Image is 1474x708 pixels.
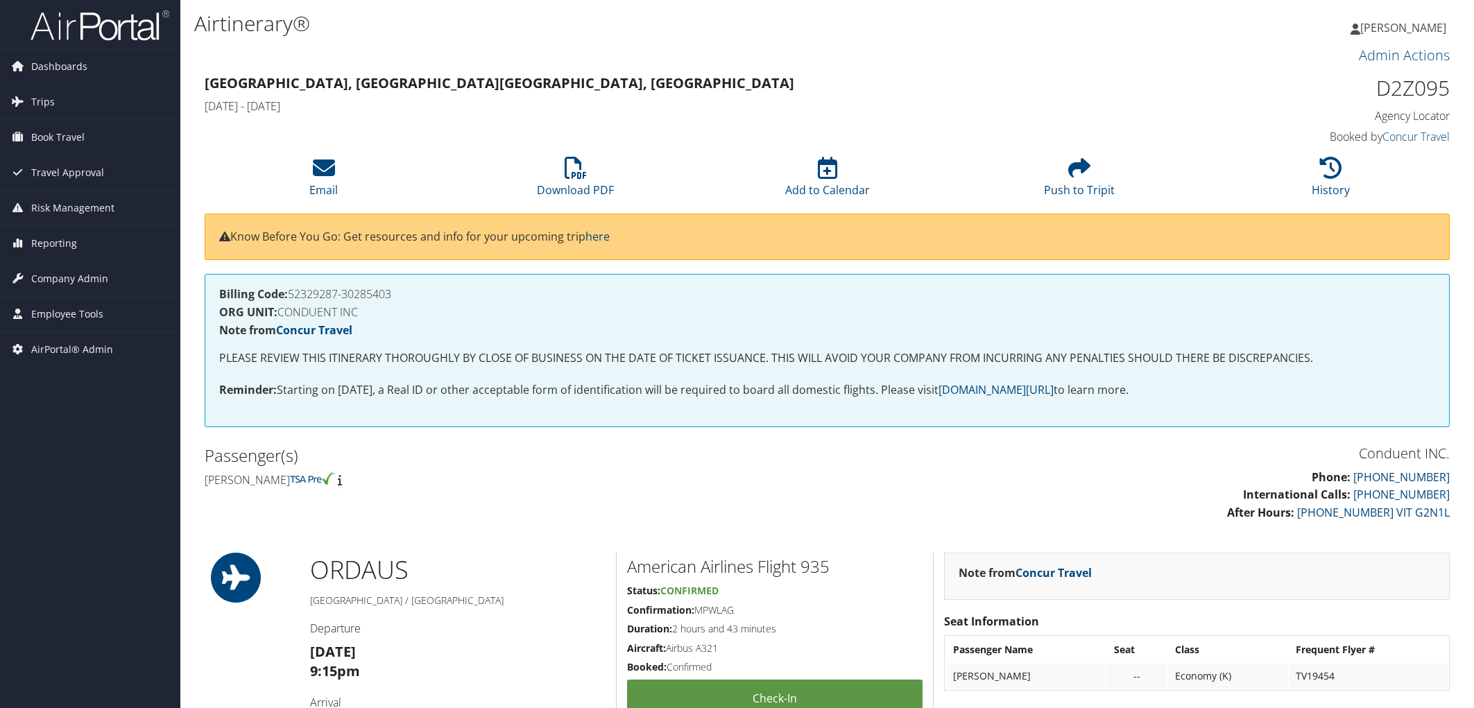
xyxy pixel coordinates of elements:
a: Download PDF [537,164,614,198]
p: PLEASE REVIEW THIS ITINERARY THOROUGHLY BY CLOSE OF BUSINESS ON THE DATE OF TICKET ISSUANCE. THIS... [219,349,1435,368]
th: Seat [1107,637,1166,662]
strong: Status: [627,584,660,597]
h3: Conduent INC. [838,444,1450,463]
a: Concur Travel [1015,565,1092,580]
td: [PERSON_NAME] [946,664,1106,689]
strong: 9:15pm [310,662,360,680]
img: airportal-logo.png [31,9,169,42]
span: Dashboards [31,49,87,84]
img: tsa-precheck.png [290,472,335,485]
a: Admin Actions [1359,46,1450,64]
h1: ORD AUS [310,553,606,587]
a: Add to Calendar [785,164,870,198]
span: Book Travel [31,120,85,155]
td: TV19454 [1289,664,1448,689]
strong: Phone: [1312,469,1351,485]
th: Passenger Name [946,637,1106,662]
span: [PERSON_NAME] [1360,20,1446,35]
h4: 52329287-30285403 [219,288,1435,300]
span: Company Admin [31,261,108,296]
span: Confirmed [660,584,719,597]
strong: [GEOGRAPHIC_DATA], [GEOGRAPHIC_DATA] [GEOGRAPHIC_DATA], [GEOGRAPHIC_DATA] [205,74,794,92]
strong: After Hours: [1227,505,1294,520]
h4: [DATE] - [DATE] [205,98,1133,114]
strong: ORG UNIT: [219,304,277,320]
strong: International Calls: [1243,487,1351,502]
h4: CONDUENT INC [219,306,1435,318]
h4: Agency Locator [1154,108,1450,123]
h2: American Airlines Flight 935 [627,555,922,578]
h5: 2 hours and 43 minutes [627,622,922,636]
strong: Aircraft: [627,641,666,655]
h2: Passenger(s) [205,444,817,467]
h5: Airbus A321 [627,641,922,655]
strong: Seat Information [944,614,1039,629]
h5: MPWLAG [627,603,922,617]
strong: Confirmation: [627,603,694,616]
strong: Billing Code: [219,286,288,302]
span: Travel Approval [31,155,104,190]
h4: [PERSON_NAME] [205,472,817,487]
strong: [DATE] [310,642,356,661]
a: [PERSON_NAME] [1351,7,1460,49]
strong: Booked: [627,660,667,673]
span: Employee Tools [31,297,103,331]
a: Push to Tripit [1044,164,1115,198]
span: Risk Management [31,191,114,225]
span: AirPortal® Admin [31,332,113,367]
strong: Reminder: [219,382,277,397]
a: Email [309,164,338,198]
a: [PHONE_NUMBER] [1353,469,1450,485]
th: Frequent Flyer # [1289,637,1448,662]
h4: Departure [310,621,606,636]
a: [DOMAIN_NAME][URL] [939,382,1054,397]
h5: [GEOGRAPHIC_DATA] / [GEOGRAPHIC_DATA] [310,594,606,607]
h1: Airtinerary® [194,9,1038,38]
h5: Confirmed [627,660,922,674]
span: Reporting [31,226,77,261]
a: History [1312,164,1350,198]
p: Know Before You Go: Get resources and info for your upcoming trip [219,228,1435,246]
a: [PHONE_NUMBER] [1353,487,1450,502]
strong: Note from [959,565,1092,580]
span: Trips [31,85,55,119]
a: Concur Travel [276,322,352,338]
strong: Duration: [627,622,672,635]
a: Concur Travel [1382,129,1450,144]
strong: Note from [219,322,352,338]
div: -- [1114,670,1159,682]
p: Starting on [DATE], a Real ID or other acceptable form of identification will be required to boar... [219,381,1435,399]
th: Class [1168,637,1288,662]
h1: D2Z095 [1154,74,1450,103]
a: here [585,229,610,244]
a: [PHONE_NUMBER] VIT G2N1L [1297,505,1450,520]
td: Economy (K) [1168,664,1288,689]
h4: Booked by [1154,129,1450,144]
